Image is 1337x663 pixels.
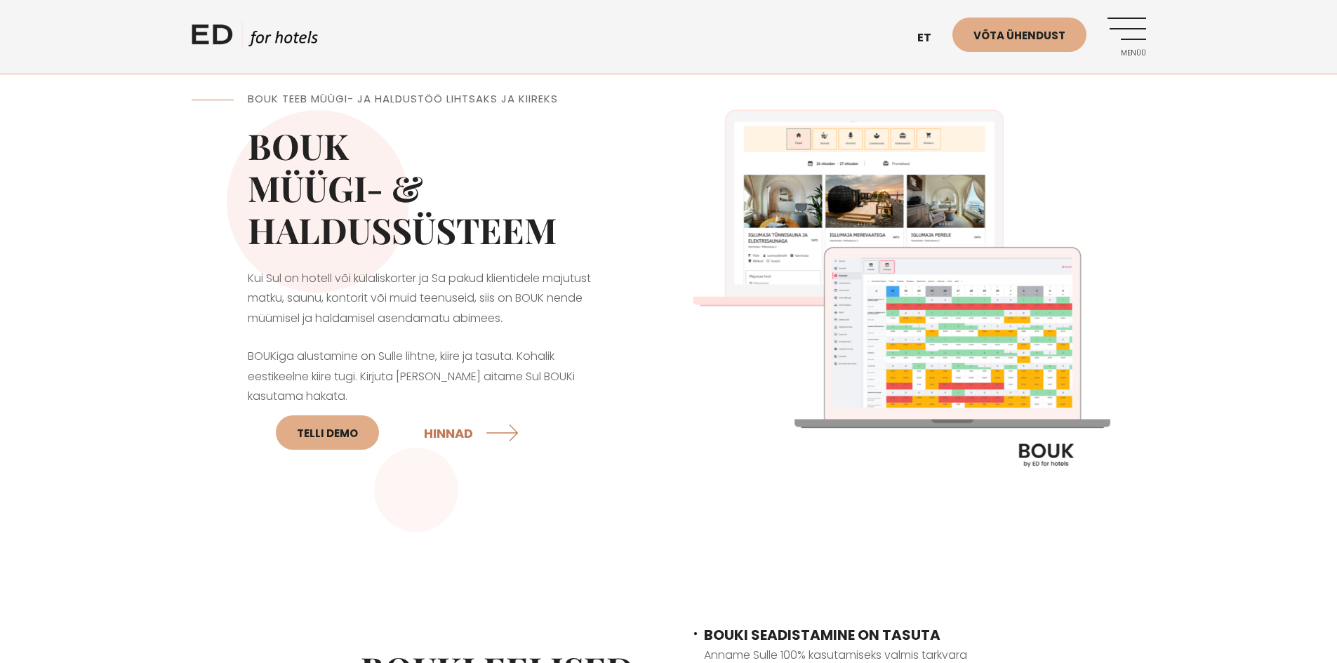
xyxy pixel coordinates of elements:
[248,125,613,251] h2: BOUK MÜÜGI- & HALDUSSÜSTEEM
[248,269,613,329] p: Kui Sul on hotell või külaliskorter ja Sa pakud klientidele majutust matku, saunu, kontorit või m...
[192,21,318,56] a: ED HOTELS
[248,91,558,106] span: BOUK TEEB MÜÜGI- JA HALDUSTÖÖ LIHTSAKS JA KIIREKS
[276,415,379,450] a: Telli DEMO
[1107,18,1146,56] a: Menüü
[910,21,952,55] a: et
[952,18,1086,52] a: Võta ühendust
[424,414,522,451] a: HINNAD
[704,625,940,645] span: BOUKI SEADISTAMINE ON TASUTA
[248,347,613,459] p: BOUKiga alustamine on Sulle lihtne, kiire ja tasuta. Kohalik eestikeelne kiire tugi. Kirjuta [PER...
[1107,49,1146,58] span: Menüü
